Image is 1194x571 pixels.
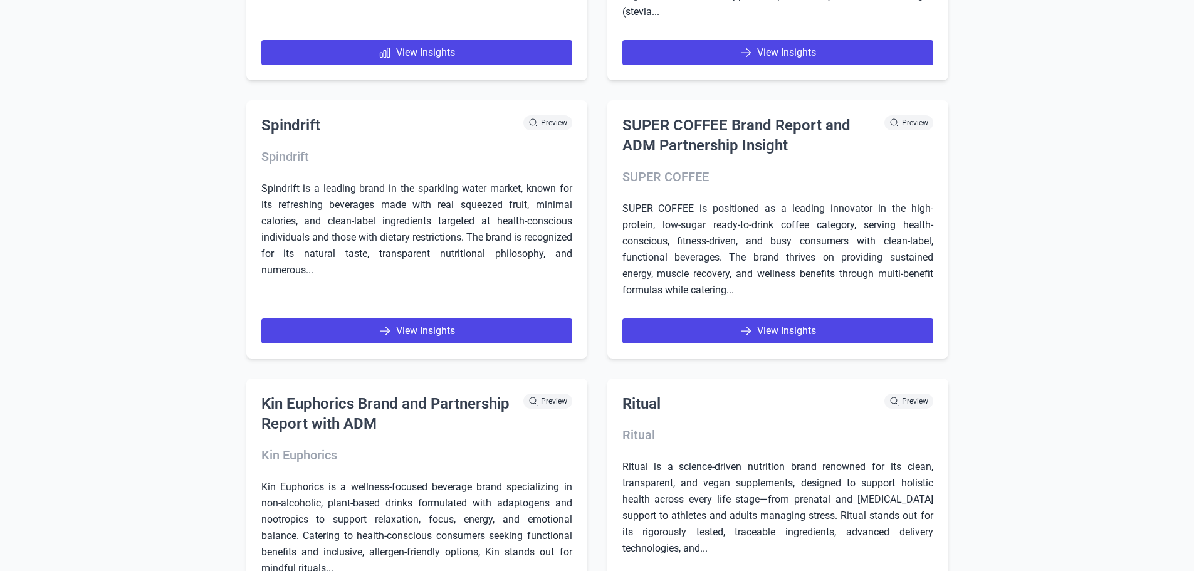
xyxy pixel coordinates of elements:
[884,115,933,130] span: Preview
[523,115,572,130] span: Preview
[622,318,933,343] a: View Insights
[523,394,572,409] span: Preview
[622,115,884,155] h2: SUPER COFFEE Brand Report and ADM Partnership Insight
[622,394,661,414] h2: Ritual
[622,426,933,444] h3: Ritual
[622,40,933,65] a: View Insights
[622,168,933,186] h3: SUPER COFFEE
[261,148,572,165] h3: Spindrift
[261,40,572,65] a: View Insights
[261,115,320,135] h2: Spindrift
[261,446,572,464] h3: Kin Euphorics
[261,318,572,343] a: View Insights
[622,201,933,298] p: SUPER COFFEE is positioned as a leading innovator in the high-protein, low-sugar ready-to-drink c...
[884,394,933,409] span: Preview
[261,394,523,434] h2: Kin Euphorics Brand and Partnership Report with ADM
[261,181,572,298] p: Spindrift is a leading brand in the sparkling water market, known for its refreshing beverages ma...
